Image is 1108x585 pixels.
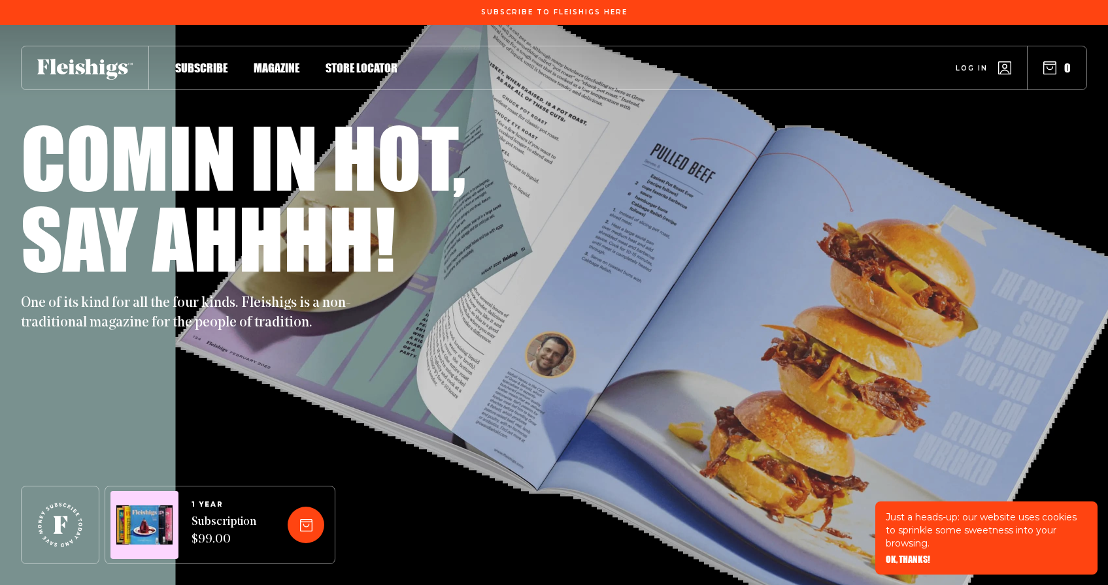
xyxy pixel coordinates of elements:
img: Magazines image [116,505,173,545]
span: Log in [956,63,988,73]
a: Log in [956,61,1011,74]
button: 0 [1043,61,1071,75]
a: Store locator [326,59,397,76]
span: Subscribe [175,61,227,75]
span: Subscribe To Fleishigs Here [481,8,628,16]
p: Just a heads-up: our website uses cookies to sprinkle some sweetness into your browsing. [886,511,1087,550]
h1: Comin in hot, [21,116,466,197]
p: One of its kind for all the four kinds. Fleishigs is a non-traditional magazine for the people of... [21,294,361,333]
span: 1 YEAR [192,501,256,509]
a: Subscribe [175,59,227,76]
span: Magazine [254,61,299,75]
h1: Say ahhhh! [21,197,395,278]
span: Subscription $99.00 [192,514,256,549]
a: Subscribe To Fleishigs Here [478,8,630,15]
span: Store locator [326,61,397,75]
a: 1 YEARSubscription $99.00 [192,501,256,549]
a: Magazine [254,59,299,76]
button: OK, THANKS! [886,555,930,564]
